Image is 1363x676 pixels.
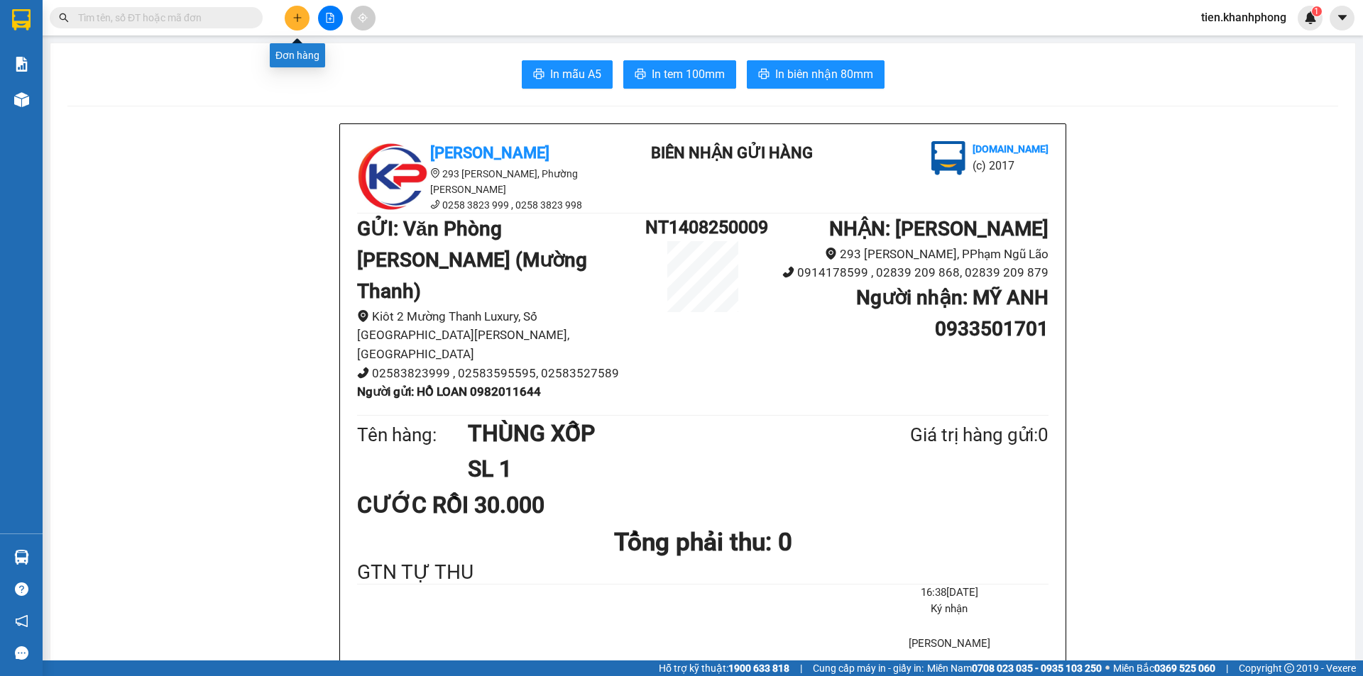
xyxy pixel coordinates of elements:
[292,13,302,23] span: plus
[357,523,1049,562] h1: Tổng phải thu: 0
[659,660,789,676] span: Hỗ trợ kỹ thuật:
[357,217,587,303] b: GỬI : Văn Phòng [PERSON_NAME] (Mường Thanh)
[351,6,376,31] button: aim
[430,199,440,209] span: phone
[747,60,885,89] button: printerIn biên nhận 80mm
[841,421,1049,450] div: Giá trị hàng gửi: 0
[1304,11,1317,24] img: icon-new-feature
[357,197,613,213] li: 0258 3823 999 , 0258 3823 998
[59,13,69,23] span: search
[285,6,310,31] button: plus
[357,307,645,364] li: Kiôt 2 Mường Thanh Luxury, Số [GEOGRAPHIC_DATA][PERSON_NAME], [GEOGRAPHIC_DATA]
[357,487,585,523] div: CƯỚC RỒI 30.000
[931,141,965,175] img: logo.jpg
[623,60,736,89] button: printerIn tem 100mm
[1226,660,1228,676] span: |
[728,663,789,674] strong: 1900 633 818
[357,562,1049,584] div: GTN TỰ THU
[850,636,1049,653] li: [PERSON_NAME]
[973,143,1049,155] b: [DOMAIN_NAME]
[357,384,541,399] b: Người gửi : HỒ LOAN 0982011644
[325,13,335,23] span: file-add
[829,217,1049,240] b: NHẬN : [PERSON_NAME]
[645,214,760,241] h1: NT1408250009
[1284,663,1294,673] span: copyright
[856,286,1049,340] b: Người nhận : MỸ ANH 0933501701
[972,663,1102,674] strong: 0708 023 035 - 0935 103 250
[782,266,794,278] span: phone
[760,245,1049,264] li: 293 [PERSON_NAME], PPhạm Ngũ Lão
[14,57,29,72] img: solution-icon
[1105,665,1110,671] span: ⚪️
[1154,663,1215,674] strong: 0369 525 060
[357,166,613,197] li: 293 [PERSON_NAME], Phường [PERSON_NAME]
[927,660,1102,676] span: Miền Nam
[14,550,29,565] img: warehouse-icon
[430,168,440,178] span: environment
[357,141,428,212] img: logo.jpg
[468,416,841,451] h1: THÙNG XỐP
[800,660,802,676] span: |
[522,60,613,89] button: printerIn mẫu A5
[533,68,544,82] span: printer
[635,68,646,82] span: printer
[550,65,601,83] span: In mẫu A5
[825,248,837,260] span: environment
[78,10,246,26] input: Tìm tên, số ĐT hoặc mã đơn
[850,601,1049,618] li: Ký nhận
[15,646,28,660] span: message
[1190,9,1298,26] span: tien.khanhphong
[1113,660,1215,676] span: Miền Bắc
[651,144,813,162] b: BIÊN NHẬN GỬI HÀNG
[12,9,31,31] img: logo-vxr
[357,367,369,379] span: phone
[1336,11,1349,24] span: caret-down
[1312,6,1322,16] sup: 1
[1314,6,1319,16] span: 1
[358,13,368,23] span: aim
[468,451,841,487] h1: SL 1
[758,68,770,82] span: printer
[318,6,343,31] button: file-add
[813,660,924,676] span: Cung cấp máy in - giấy in:
[357,364,645,383] li: 02583823999 , 02583595595, 02583527589
[15,582,28,596] span: question-circle
[15,614,28,628] span: notification
[357,421,468,450] div: Tên hàng:
[430,144,549,162] b: [PERSON_NAME]
[652,65,725,83] span: In tem 100mm
[775,65,873,83] span: In biên nhận 80mm
[1330,6,1354,31] button: caret-down
[760,263,1049,282] li: 0914178599 , 02839 209 868, 02839 209 879
[357,310,369,322] span: environment
[14,92,29,107] img: warehouse-icon
[850,584,1049,602] li: 16:38[DATE]
[973,157,1049,174] li: (c) 2017
[270,43,325,67] div: Đơn hàng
